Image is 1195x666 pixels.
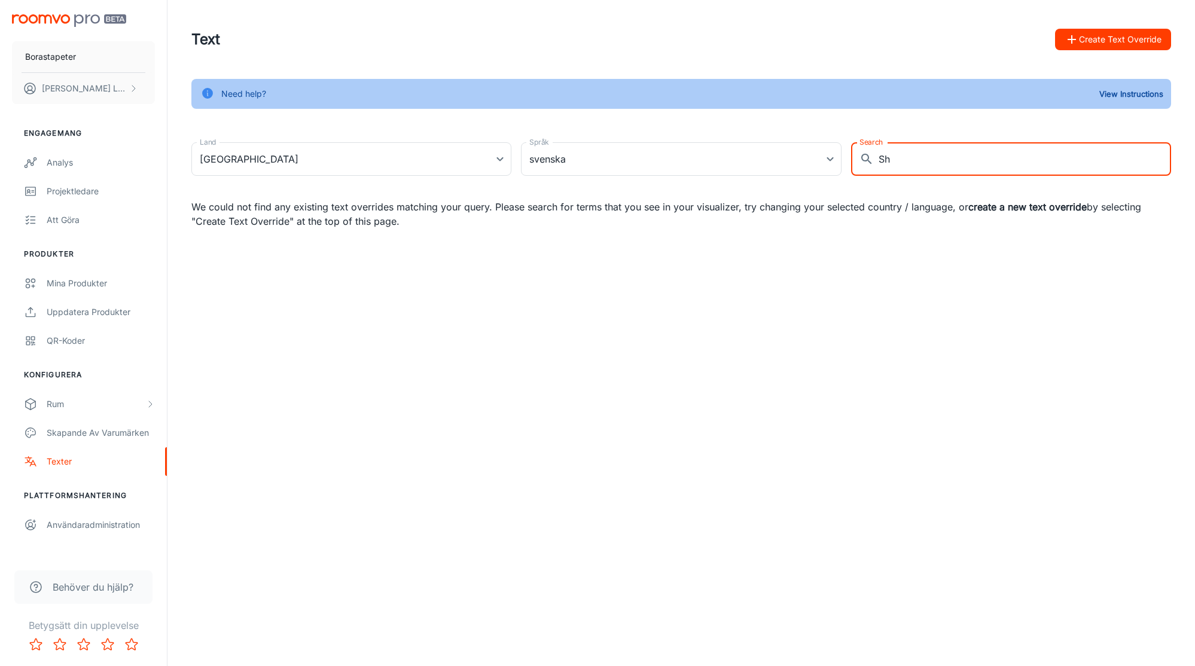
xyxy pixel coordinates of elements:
button: Create Text Override [1055,29,1171,50]
label: Land [200,137,217,147]
p: [PERSON_NAME] Luiga [42,82,126,95]
div: Mina produkter [47,277,155,290]
h1: Text [191,29,220,50]
p: We could not find any existing text overrides matching your query. Please search for terms that y... [191,200,1171,228]
div: Att göra [47,213,155,227]
img: Roomvo PRO Beta [12,14,126,27]
p: Borastapeter [25,50,76,63]
button: [PERSON_NAME] Luiga [12,73,155,104]
div: Projektledare [47,185,155,198]
button: Borastapeter [12,41,155,72]
div: Analys [47,156,155,169]
input: Search to filter [879,142,1171,176]
button: View Instructions [1096,85,1166,103]
div: [GEOGRAPHIC_DATA] [191,142,511,176]
strong: create a new text override [968,201,1087,213]
div: Need help? [221,83,266,105]
label: Språk [529,137,549,147]
label: Search [859,137,883,147]
div: svenska [521,142,841,176]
